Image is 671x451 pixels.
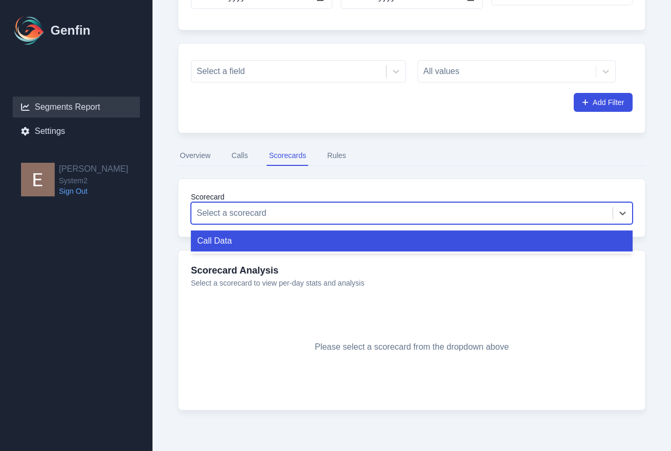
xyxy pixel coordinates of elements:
[13,121,140,142] a: Settings
[574,93,633,112] button: Add Filter
[191,230,633,251] div: Call Data
[325,146,348,166] button: Rules
[21,163,55,196] img: Eugene Moore
[178,146,212,166] button: Overview
[59,186,128,196] a: Sign Out
[59,163,128,175] h2: [PERSON_NAME]
[191,278,633,288] p: Select a scorecard to view per-day stats and analysis
[267,146,308,166] button: Scorecards
[13,14,46,47] img: Logo
[314,341,509,353] p: Please select a scorecard from the dropdown above
[13,97,140,118] a: Segments Report
[229,146,250,166] button: Calls
[59,175,128,186] span: System2
[50,22,90,39] h1: Genfin
[191,192,633,202] label: Scorecard
[191,263,633,278] h4: Scorecard Analysis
